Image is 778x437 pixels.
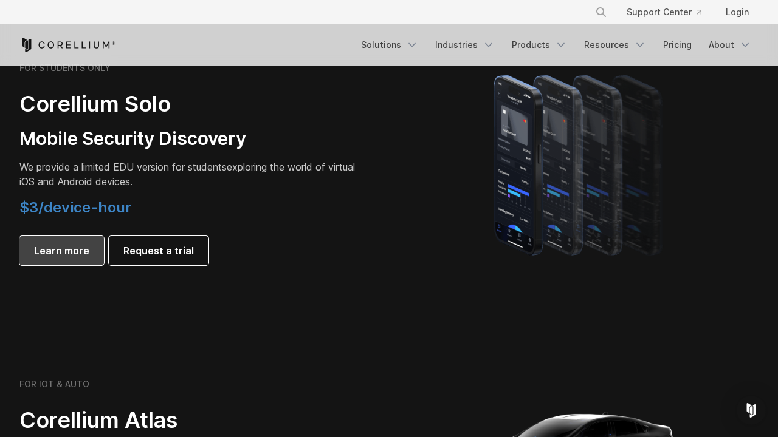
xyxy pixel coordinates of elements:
a: Solutions [354,34,425,56]
span: Request a trial [123,243,194,258]
a: About [701,34,759,56]
h6: FOR STUDENTS ONLY [19,63,111,73]
a: Resources [577,34,653,56]
h6: FOR IOT & AUTO [19,379,89,390]
div: Navigation Menu [354,34,759,56]
a: Login [716,1,759,23]
a: Industries [428,34,502,56]
a: Products [504,34,574,56]
div: Navigation Menu [580,1,759,23]
span: $3/device-hour [19,198,131,216]
a: Learn more [19,236,104,265]
span: We provide a limited EDU version for students [19,161,227,173]
span: Learn more [34,243,89,258]
div: Open Intercom Messenger [737,396,766,425]
a: Corellium Home [19,38,116,52]
a: Support Center [617,1,711,23]
h3: Mobile Security Discovery [19,127,360,151]
a: Request a trial [109,236,208,265]
button: Search [590,1,612,23]
h2: Corellium Atlas [19,407,360,434]
img: A lineup of four iPhone models becoming more gradient and blurred [469,58,691,270]
p: exploring the world of virtual iOS and Android devices. [19,160,360,189]
a: Pricing [656,34,699,56]
h2: Corellium Solo [19,90,360,118]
